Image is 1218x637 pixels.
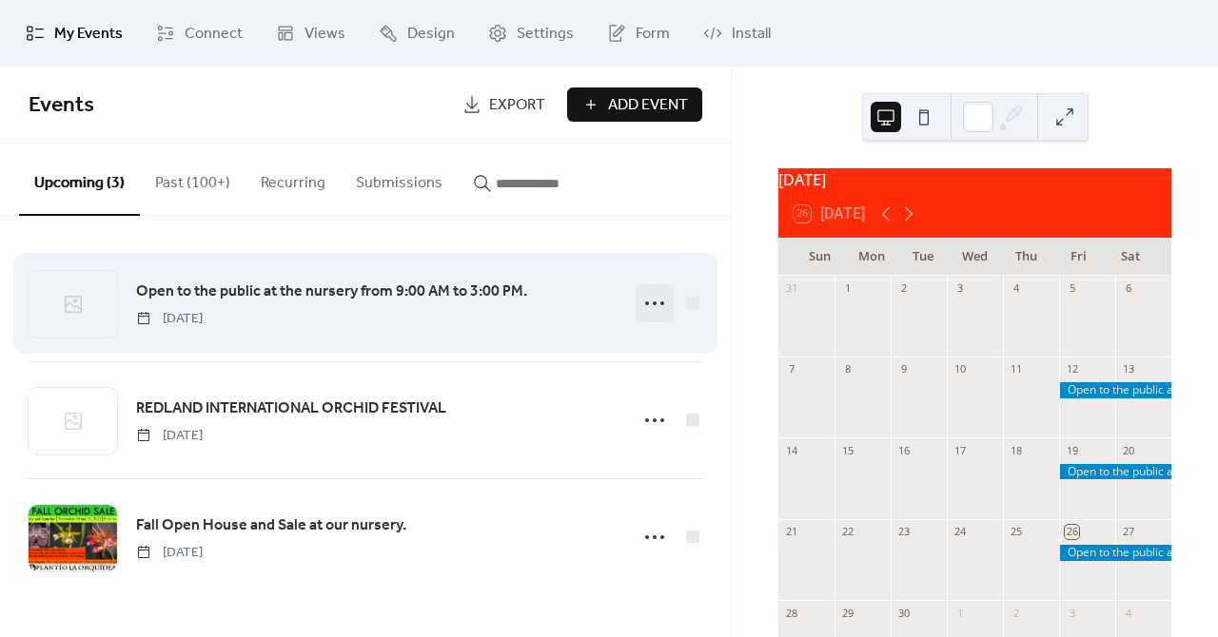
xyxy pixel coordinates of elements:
div: Sun [794,238,845,276]
div: 1 [840,281,855,296]
div: 17 [953,443,967,457]
span: My Events [54,23,123,46]
div: 3 [1065,606,1079,620]
div: 9 [896,362,911,376]
button: Upcoming (3) [19,144,140,216]
div: Open to the public at the nursery from 9:00 AM to 3:00 PM. [1059,382,1171,398]
span: Add Event [608,94,688,117]
div: 5 [1065,281,1079,296]
div: 29 [840,606,855,620]
div: 15 [840,443,855,457]
div: 14 [784,443,798,457]
div: Tue [897,238,949,276]
div: 20 [1121,443,1135,457]
a: REDLAND INTERNATIONAL ORCHID FESTIVAL [136,396,446,421]
a: Open to the public at the nursery from 9:00 AM to 3:00 PM. [136,280,527,304]
a: Export [448,87,560,122]
div: 3 [953,281,967,296]
div: 18 [1009,443,1023,457]
div: 6 [1121,281,1135,296]
span: Settings [517,23,574,46]
div: 28 [784,606,798,620]
span: Form [636,23,670,46]
div: 10 [953,362,967,376]
div: 11 [1009,362,1023,376]
button: Past (100+) [140,144,246,214]
span: [DATE] [136,543,203,563]
div: Thu [1001,238,1052,276]
div: 25 [1009,525,1023,539]
div: 23 [896,525,911,539]
div: 8 [840,362,855,376]
a: Settings [474,8,588,59]
a: Fall Open House and Sale at our nursery. [136,513,406,538]
div: Open to the public at the nursery from 9:00 AM to 3:00 PM. [1059,464,1171,480]
span: Export [489,94,545,117]
a: Connect [142,8,257,59]
button: Submissions [341,144,458,214]
a: Install [689,8,785,59]
a: Form [593,8,684,59]
div: Mon [845,238,896,276]
div: 4 [1009,281,1023,296]
div: 22 [840,525,855,539]
div: 31 [784,281,798,296]
div: 21 [784,525,798,539]
div: 7 [784,362,798,376]
span: [DATE] [136,309,203,329]
div: Open to the public at the nursery from 9:00 AM to 3:00 PM. [1059,545,1171,561]
button: Recurring [246,144,341,214]
div: 13 [1121,362,1135,376]
div: 2 [896,281,911,296]
div: 12 [1065,362,1079,376]
div: 19 [1065,443,1079,457]
a: Views [262,8,360,59]
span: [DATE] [136,426,203,446]
div: 4 [1121,606,1135,620]
span: REDLAND INTERNATIONAL ORCHID FESTIVAL [136,397,446,420]
div: Wed [949,238,1000,276]
div: 27 [1121,525,1135,539]
button: Add Event [567,87,702,122]
div: [DATE] [778,168,1171,191]
div: 24 [953,525,967,539]
a: Design [364,8,469,59]
span: Events [29,85,94,126]
div: 26 [1065,525,1079,539]
div: Sat [1105,238,1156,276]
span: Open to the public at the nursery from 9:00 AM to 3:00 PM. [136,280,527,303]
span: Views [304,23,345,46]
div: 1 [953,606,967,620]
div: 2 [1009,606,1023,620]
span: Design [407,23,455,46]
a: My Events [11,8,137,59]
span: Fall Open House and Sale at our nursery. [136,514,406,537]
div: 30 [896,606,911,620]
div: Fri [1052,238,1104,276]
div: 16 [896,443,911,457]
span: Connect [185,23,243,46]
span: Install [732,23,771,46]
